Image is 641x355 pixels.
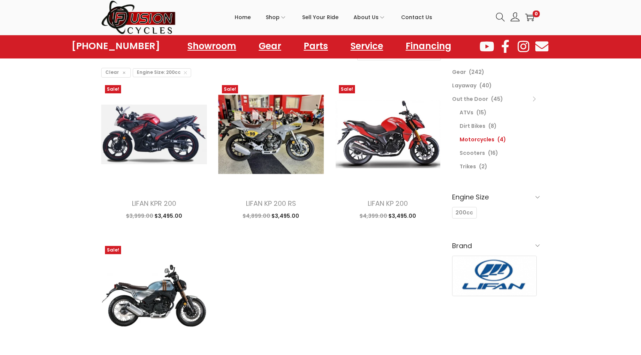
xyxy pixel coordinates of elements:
[368,199,408,208] a: LIFAN KP 200
[460,109,473,116] a: ATVs
[353,8,379,27] span: About Us
[266,8,280,27] span: Shop
[251,37,289,55] a: Gear
[343,37,391,55] a: Service
[296,37,335,55] a: Parts
[488,122,497,130] span: (8)
[460,149,485,157] a: Scooters
[401,8,432,27] span: Contact Us
[452,188,540,206] h6: Engine Size
[460,163,476,170] a: Trikes
[452,95,488,103] a: Out the Door
[180,37,459,55] nav: Menu
[460,136,494,143] a: Motorcycles
[101,68,131,78] span: Clear
[302,8,338,27] span: Sell Your Ride
[359,212,363,220] span: $
[243,212,270,220] span: 4,899.00
[388,212,392,220] span: $
[452,68,466,76] a: Gear
[266,0,287,34] a: Shop
[476,109,487,116] span: (15)
[359,212,387,220] span: 4,399.00
[235,8,251,27] span: Home
[302,0,338,34] a: Sell Your Ride
[126,212,129,220] span: $
[455,209,473,217] span: 200cc
[235,0,251,34] a: Home
[180,37,244,55] a: Showroom
[525,13,534,22] a: 0
[460,122,485,130] a: Dirt Bikes
[398,37,459,55] a: Financing
[271,212,275,220] span: $
[469,68,484,76] span: (242)
[154,212,182,220] span: 3,495.00
[491,95,503,103] span: (45)
[243,212,246,220] span: $
[479,163,487,170] span: (2)
[479,82,492,89] span: (40)
[401,0,432,34] a: Contact Us
[132,199,176,208] a: LIFAN KPR 200
[133,68,191,77] span: Engine Size: 200cc
[271,212,299,220] span: 3,495.00
[72,41,160,51] a: [PHONE_NUMBER]
[353,0,386,34] a: About Us
[452,237,540,255] h6: Brand
[452,256,536,296] img: Lifan
[154,212,158,220] span: $
[452,82,476,89] a: Layaway
[488,149,498,157] span: (16)
[176,0,490,34] nav: Primary navigation
[126,212,153,220] span: 3,999.00
[246,199,296,208] a: LIFAN KP 200 RS
[388,212,416,220] span: 3,495.00
[497,136,506,143] span: (4)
